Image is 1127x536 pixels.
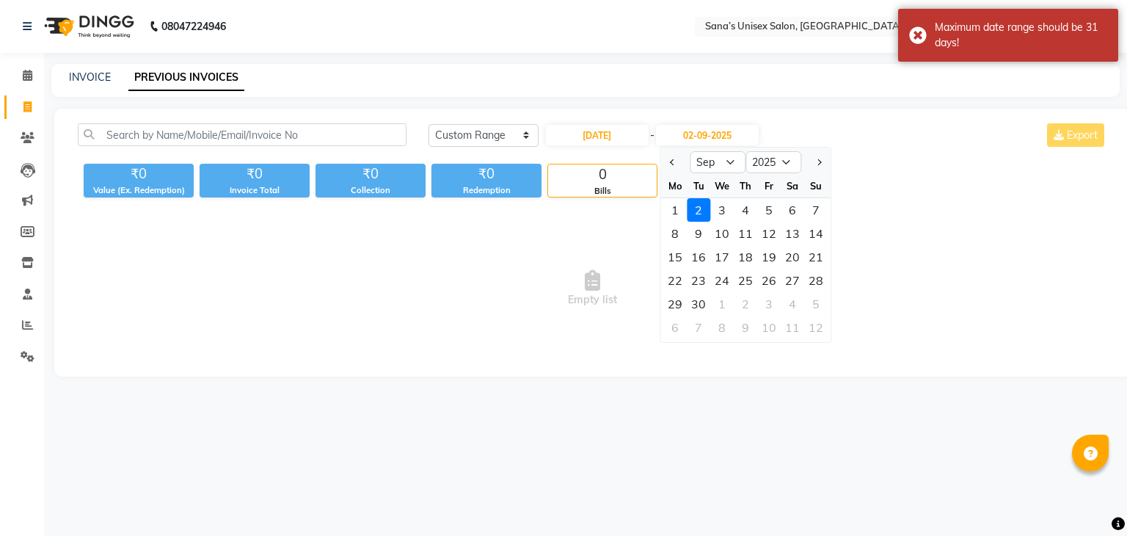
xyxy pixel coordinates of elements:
[687,222,710,245] div: 9
[687,245,710,269] div: Tuesday, September 16, 2025
[690,151,745,173] select: Select month
[316,164,426,184] div: ₹0
[687,292,710,316] div: 30
[78,215,1107,362] span: Empty list
[781,198,804,222] div: 6
[734,174,757,198] div: Th
[804,292,828,316] div: 5
[663,245,687,269] div: 15
[687,269,710,292] div: 23
[781,292,804,316] div: Saturday, October 4, 2025
[757,316,781,339] div: 10
[687,198,710,222] div: Tuesday, September 2, 2025
[757,245,781,269] div: 19
[757,269,781,292] div: Friday, September 26, 2025
[757,174,781,198] div: Fr
[781,198,804,222] div: Saturday, September 6, 2025
[37,6,138,47] img: logo
[710,245,734,269] div: Wednesday, September 17, 2025
[663,292,687,316] div: 29
[663,198,687,222] div: 1
[663,198,687,222] div: Monday, September 1, 2025
[687,198,710,222] div: 2
[687,222,710,245] div: Tuesday, September 9, 2025
[548,185,657,198] div: Bills
[69,70,111,84] a: INVOICE
[710,174,734,198] div: We
[757,316,781,339] div: Friday, October 10, 2025
[757,269,781,292] div: 26
[663,245,687,269] div: Monday, September 15, 2025
[781,222,804,245] div: Saturday, September 13, 2025
[804,292,828,316] div: Sunday, October 5, 2025
[663,222,687,245] div: 8
[687,174,710,198] div: Tu
[757,222,781,245] div: 12
[161,6,226,47] b: 08047224946
[546,125,649,145] input: Start Date
[804,316,828,339] div: Sunday, October 12, 2025
[663,222,687,245] div: Monday, September 8, 2025
[710,222,734,245] div: 10
[781,269,804,292] div: Saturday, September 27, 2025
[710,198,734,222] div: Wednesday, September 3, 2025
[757,292,781,316] div: 3
[663,174,687,198] div: Mo
[734,269,757,292] div: Thursday, September 25, 2025
[757,198,781,222] div: 5
[666,151,679,174] button: Previous month
[745,151,801,173] select: Select year
[734,245,757,269] div: 18
[710,198,734,222] div: 3
[781,174,804,198] div: Sa
[663,269,687,292] div: Monday, September 22, 2025
[734,245,757,269] div: Thursday, September 18, 2025
[656,125,759,145] input: End Date
[316,184,426,197] div: Collection
[804,174,828,198] div: Su
[804,198,828,222] div: Sunday, September 7, 2025
[734,316,757,339] div: Thursday, October 9, 2025
[687,316,710,339] div: Tuesday, October 7, 2025
[781,269,804,292] div: 27
[710,292,734,316] div: Wednesday, October 1, 2025
[663,316,687,339] div: 6
[710,269,734,292] div: 24
[757,222,781,245] div: Friday, September 12, 2025
[710,269,734,292] div: Wednesday, September 24, 2025
[781,316,804,339] div: Saturday, October 11, 2025
[710,316,734,339] div: 8
[781,245,804,269] div: 20
[84,164,194,184] div: ₹0
[781,245,804,269] div: Saturday, September 20, 2025
[781,222,804,245] div: 13
[734,222,757,245] div: 11
[687,269,710,292] div: Tuesday, September 23, 2025
[687,245,710,269] div: 16
[804,222,828,245] div: 14
[734,292,757,316] div: 2
[650,128,654,143] span: -
[935,20,1107,51] div: Maximum date range should be 31 days!
[734,292,757,316] div: Thursday, October 2, 2025
[663,292,687,316] div: Monday, September 29, 2025
[734,222,757,245] div: Thursday, September 11, 2025
[200,184,310,197] div: Invoice Total
[710,222,734,245] div: Wednesday, September 10, 2025
[804,316,828,339] div: 12
[431,184,541,197] div: Redemption
[804,245,828,269] div: Sunday, September 21, 2025
[804,245,828,269] div: 21
[812,151,825,174] button: Next month
[804,198,828,222] div: 7
[200,164,310,184] div: ₹0
[781,316,804,339] div: 11
[734,269,757,292] div: 25
[757,198,781,222] div: Friday, September 5, 2025
[710,316,734,339] div: Wednesday, October 8, 2025
[78,123,406,146] input: Search by Name/Mobile/Email/Invoice No
[84,184,194,197] div: Value (Ex. Redemption)
[734,316,757,339] div: 9
[687,292,710,316] div: Tuesday, September 30, 2025
[804,222,828,245] div: Sunday, September 14, 2025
